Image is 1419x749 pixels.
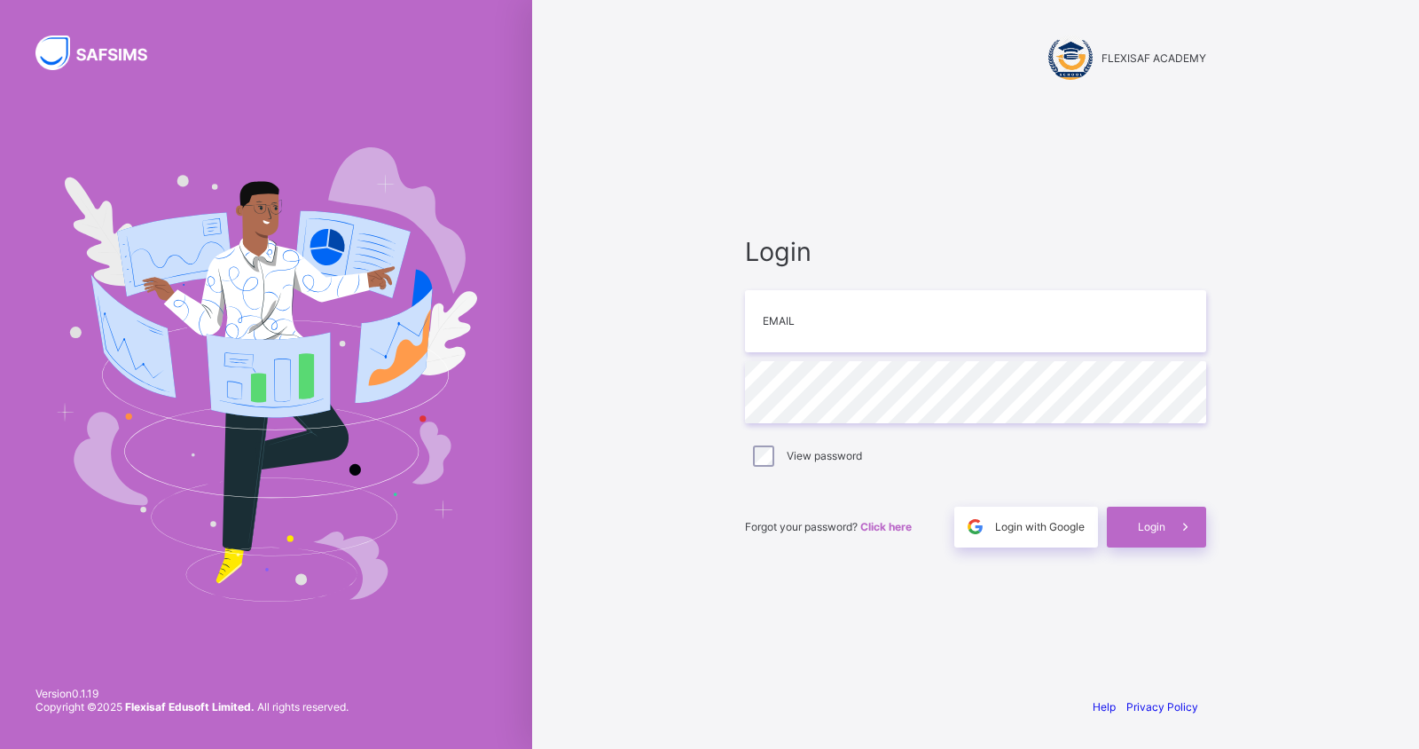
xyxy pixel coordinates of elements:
[787,449,862,462] label: View password
[860,520,912,533] a: Click here
[995,520,1085,533] span: Login with Google
[745,236,1206,267] span: Login
[35,700,349,714] span: Copyright © 2025 All rights reserved.
[1138,520,1165,533] span: Login
[1093,700,1116,714] a: Help
[1126,700,1198,714] a: Privacy Policy
[35,35,169,70] img: SAFSIMS Logo
[1101,51,1206,65] span: FLEXISAF ACADEMY
[125,700,255,714] strong: Flexisaf Edusoft Limited.
[965,516,985,537] img: google.396cfc9801f0270233282035f929180a.svg
[55,147,477,602] img: Hero Image
[35,687,349,700] span: Version 0.1.19
[745,520,912,533] span: Forgot your password?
